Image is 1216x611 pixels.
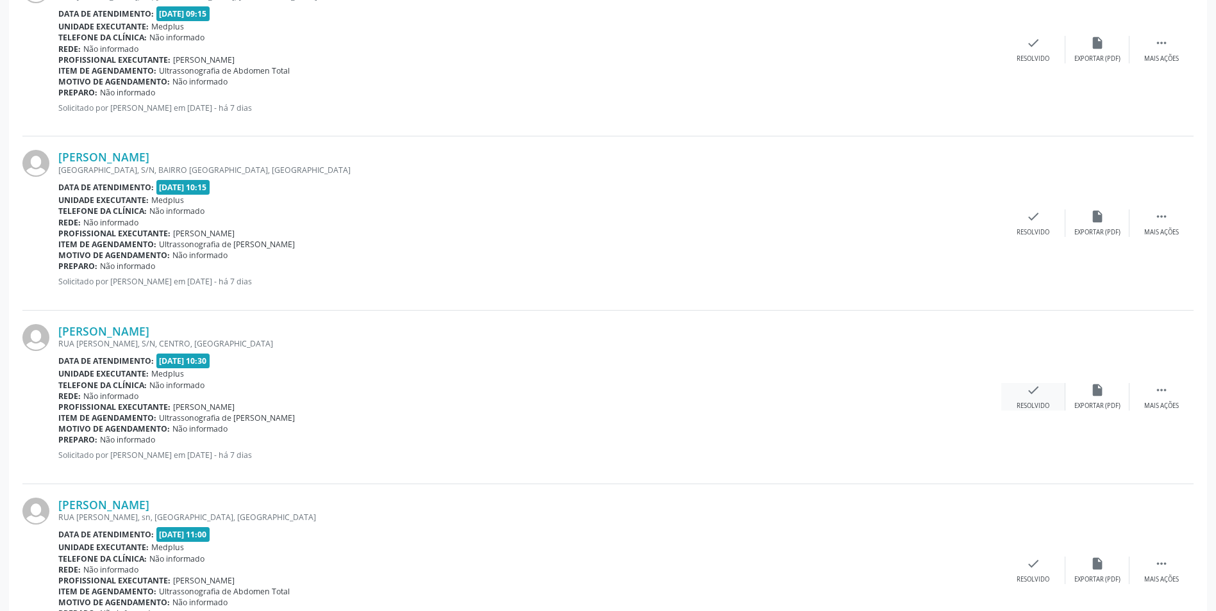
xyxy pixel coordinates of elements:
[58,542,149,553] b: Unidade executante:
[1090,36,1104,50] i: insert_drive_file
[1026,557,1040,571] i: check
[58,391,81,402] b: Rede:
[172,76,228,87] span: Não informado
[58,412,156,423] b: Item de agendamento:
[58,182,154,193] b: Data de atendimento:
[1154,36,1169,50] i: 
[1074,575,1120,584] div: Exportar (PDF)
[1154,209,1169,224] i: 
[151,195,184,206] span: Medplus
[58,355,154,366] b: Data de atendimento:
[58,529,154,540] b: Data de atendimento:
[58,586,156,597] b: Item de agendamento:
[58,102,1001,113] p: Solicitado por [PERSON_NAME] em [DATE] - há 7 dias
[173,402,235,412] span: [PERSON_NAME]
[58,380,147,391] b: Telefone da clínica:
[58,228,171,239] b: Profissional executante:
[151,368,184,379] span: Medplus
[173,228,235,239] span: [PERSON_NAME]
[22,324,49,351] img: img
[159,239,295,250] span: Ultrassonografia de [PERSON_NAME]
[58,8,154,19] b: Data de atendimento:
[58,402,171,412] b: Profissional executante:
[58,32,147,43] b: Telefone da clínica:
[100,87,155,98] span: Não informado
[1144,402,1179,411] div: Mais ações
[1026,383,1040,397] i: check
[58,276,1001,287] p: Solicitado por [PERSON_NAME] em [DATE] - há 7 dias
[58,450,1001,460] p: Solicitado por [PERSON_NAME] em [DATE] - há 7 dias
[156,354,210,368] span: [DATE] 10:30
[83,564,138,575] span: Não informado
[1154,557,1169,571] i: 
[1090,557,1104,571] i: insert_drive_file
[172,423,228,434] span: Não informado
[156,527,210,542] span: [DATE] 11:00
[58,575,171,586] b: Profissional executante:
[1090,209,1104,224] i: insert_drive_file
[58,76,170,87] b: Motivo de agendamento:
[1074,228,1120,237] div: Exportar (PDF)
[58,498,149,512] a: [PERSON_NAME]
[58,87,97,98] b: Preparo:
[1026,36,1040,50] i: check
[100,261,155,272] span: Não informado
[22,498,49,525] img: img
[58,195,149,206] b: Unidade executante:
[58,368,149,379] b: Unidade executante:
[22,150,49,177] img: img
[58,21,149,32] b: Unidade executante:
[1017,402,1049,411] div: Resolvido
[172,597,228,608] span: Não informado
[159,65,290,76] span: Ultrassonografia de Abdomen Total
[1090,383,1104,397] i: insert_drive_file
[1074,402,1120,411] div: Exportar (PDF)
[173,575,235,586] span: [PERSON_NAME]
[1017,54,1049,63] div: Resolvido
[58,261,97,272] b: Preparo:
[1017,228,1049,237] div: Resolvido
[100,434,155,445] span: Não informado
[151,542,184,553] span: Medplus
[1017,575,1049,584] div: Resolvido
[58,597,170,608] b: Motivo de agendamento:
[58,239,156,250] b: Item de agendamento:
[58,150,149,164] a: [PERSON_NAME]
[1144,228,1179,237] div: Mais ações
[58,44,81,54] b: Rede:
[58,324,149,338] a: [PERSON_NAME]
[83,217,138,228] span: Não informado
[1026,209,1040,224] i: check
[151,21,184,32] span: Medplus
[159,412,295,423] span: Ultrassonografia de [PERSON_NAME]
[58,434,97,445] b: Preparo:
[156,180,210,195] span: [DATE] 10:15
[172,250,228,261] span: Não informado
[149,380,204,391] span: Não informado
[156,6,210,21] span: [DATE] 09:15
[58,564,81,575] b: Rede:
[58,512,1001,523] div: RUA [PERSON_NAME], sn, [GEOGRAPHIC_DATA], [GEOGRAPHIC_DATA]
[83,391,138,402] span: Não informado
[58,423,170,434] b: Motivo de agendamento:
[58,553,147,564] b: Telefone da clínica:
[83,44,138,54] span: Não informado
[149,553,204,564] span: Não informado
[149,32,204,43] span: Não informado
[58,250,170,261] b: Motivo de agendamento:
[1154,383,1169,397] i: 
[149,206,204,216] span: Não informado
[58,206,147,216] b: Telefone da clínica:
[1074,54,1120,63] div: Exportar (PDF)
[1144,575,1179,584] div: Mais ações
[58,338,1001,349] div: RUA [PERSON_NAME], S/N, CENTRO, [GEOGRAPHIC_DATA]
[173,54,235,65] span: [PERSON_NAME]
[58,165,1001,175] div: [GEOGRAPHIC_DATA], S/N, BAIRRO [GEOGRAPHIC_DATA], [GEOGRAPHIC_DATA]
[58,217,81,228] b: Rede:
[159,586,290,597] span: Ultrassonografia de Abdomen Total
[1144,54,1179,63] div: Mais ações
[58,65,156,76] b: Item de agendamento:
[58,54,171,65] b: Profissional executante:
